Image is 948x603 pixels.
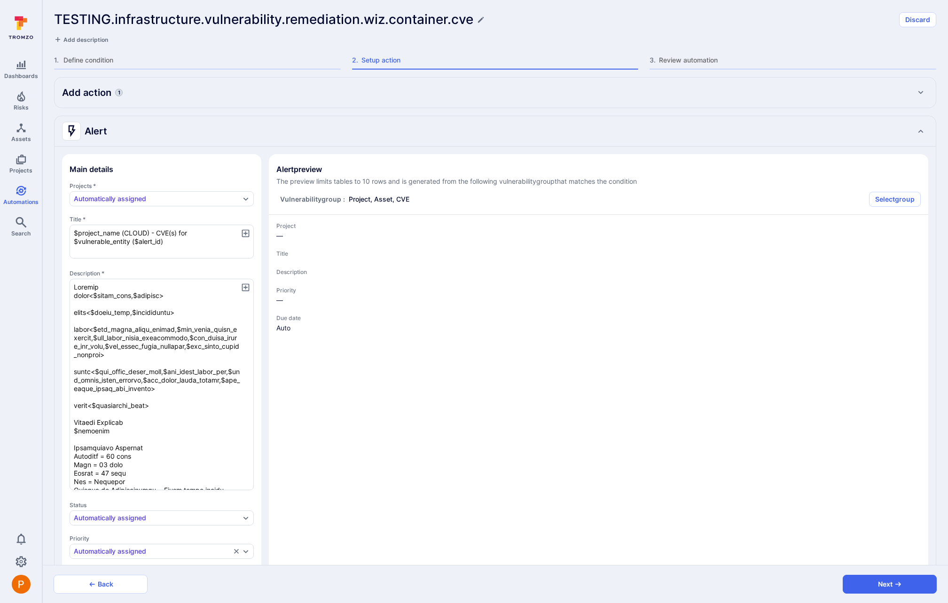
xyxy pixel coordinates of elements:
span: The preview limits tables to 10 rows and is generated from the following vulnerability group that... [276,177,921,186]
span: Add description [63,36,108,43]
h2: Alert action settings [62,122,107,141]
span: Project, Asset, CVE [349,195,409,204]
span: Search [11,230,31,237]
button: Expand dropdown [242,548,250,555]
button: Automatically assigned [74,514,240,522]
span: Dashboards [4,72,38,79]
button: Expand dropdown [242,514,250,522]
span: Priority [276,287,921,294]
p: Priority [70,535,254,542]
h2: Add action [62,86,111,99]
span: Setup action [361,55,639,65]
div: Automatically assigned [74,548,146,555]
span: 2 . [352,55,360,65]
span: Define condition [63,55,341,65]
h2: Alert preview [276,164,921,174]
span: Assets [11,135,31,142]
span: Project [276,222,921,229]
button: Selectgroup [869,192,921,207]
span: Risks [14,104,29,111]
span: Due date [276,314,921,321]
button: Next [843,575,937,594]
span: Automations [3,198,39,205]
div: Status toggle [70,501,254,525]
textarea: Loremip dolor<$sitam_cons,$adipisc> elits<$doeiu_temp,$incididuntu> labor<$etd_magna_aliqu_enimad... [70,279,254,490]
div: Peter Baker [12,575,31,594]
div: alert fields overview [276,222,921,333]
span: Projects [9,167,32,174]
span: Vulnerability group [280,195,341,204]
div: Automatically assigned [74,514,146,522]
span: 1 . [54,55,62,65]
span: Review automation [659,55,936,65]
button: Automatically assigned [74,195,240,203]
button: Clear selection [233,548,240,555]
span: alert due date [276,323,921,333]
button: Add description [54,35,108,44]
label: Description * [70,270,254,277]
span: Actions counter [115,89,123,96]
button: Automatically assigned [74,548,231,555]
span: Description [276,268,921,275]
h1: TESTING.infrastructure.vulnerability.remediation.wiz.container.cve [54,12,473,27]
textarea: $project_name (CLOUD) - CVE(s) for $vulnerable_entity ($alert_id) [70,225,254,258]
span: 3 . [650,55,657,65]
div: Expand [55,78,936,108]
div: Projects * toggle [70,182,254,206]
button: Edit title [477,16,485,23]
button: Discard [899,12,936,27]
span: Status [70,501,254,509]
img: ACg8ocICMCW9Gtmm-eRbQDunRucU07-w0qv-2qX63v-oG-s=s96-c [12,575,31,594]
div: Collapse Alert action settings [55,116,936,146]
span: Title [276,250,921,257]
label: Title * [70,216,254,223]
span: alert project [276,231,921,241]
button: Back [54,575,148,594]
button: Expand dropdown [242,195,250,203]
div: Automatically assigned [74,195,146,203]
span: : [343,195,345,204]
span: alert priority [276,296,921,305]
span: Projects * [70,182,254,189]
h2: Main details [70,164,113,174]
